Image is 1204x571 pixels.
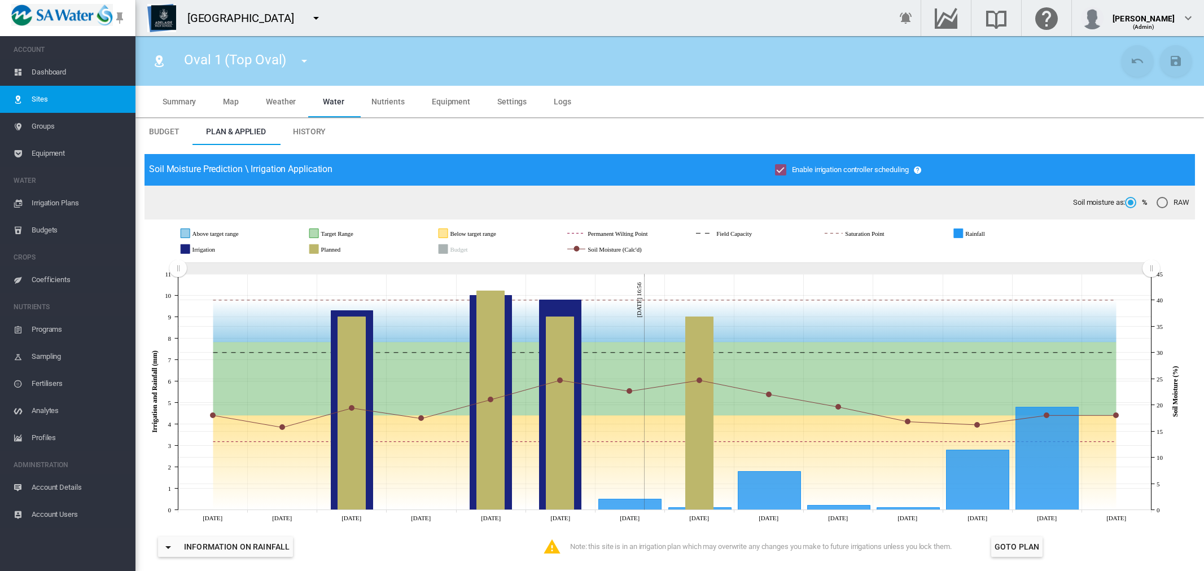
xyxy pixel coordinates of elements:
g: Planned [310,244,377,254]
g: Planned Mon 13 Oct, 2025 9 [546,317,574,509]
button: Save Changes [1160,45,1192,77]
md-icon: icon-menu-down [161,541,175,554]
circle: Soil Moisture (Calc'd) Mon 13 Oct, 2025 24.7 [558,378,562,383]
span: CROPS [14,248,126,266]
tspan: 30 [1157,349,1163,356]
g: Permanent Wilting Point [570,229,695,239]
tspan: 7 [168,357,172,363]
tspan: [DATE] [272,514,292,521]
span: Profiles [32,424,126,451]
tspan: 35 [1157,323,1163,330]
md-icon: icon-menu-down [309,11,323,25]
span: Water [323,97,344,106]
md-icon: icon-pin [113,11,126,25]
tspan: 2 [168,464,171,471]
tspan: 3 [168,442,172,449]
span: Nutrients [371,97,405,106]
g: Target Range [310,229,394,239]
g: Field Capacity [699,229,793,239]
span: WATER [14,172,126,190]
span: Soil moisture as: [1073,197,1125,208]
g: Budget [440,244,505,254]
md-checkbox: Enable irrigation controller scheduling [775,165,909,175]
img: profile.jpg [1081,7,1104,29]
span: Groups [32,113,126,140]
span: Logs [554,97,571,106]
md-icon: Go to the Data Hub [932,11,960,25]
g: Rainfall Tue 14 Oct, 2025 0.5 [599,499,662,509]
tspan: [DATE] [203,514,222,521]
tspan: [DATE] [897,514,917,521]
tspan: 15 [1157,428,1163,435]
circle: Soil Moisture (Calc'd) Tue 21 Oct, 2025 18 [1114,413,1118,418]
div: [GEOGRAPHIC_DATA] [187,10,304,26]
md-icon: icon-undo [1131,54,1144,68]
span: Dashboard [32,59,126,86]
tspan: 20 [1157,402,1163,409]
img: Z [147,4,176,32]
span: Account Users [32,501,126,528]
tspan: 40 [1157,297,1163,304]
g: Above target range [181,229,283,239]
button: icon-menu-down [305,7,327,29]
tspan: [DATE] [411,514,431,521]
g: Irrigation Sun 12 Oct, 2025 10 [470,295,512,509]
button: Click to go to list of Sites [148,50,170,72]
tspan: [DATE] [620,514,640,521]
g: Soil Moisture (Calc'd) [570,244,686,254]
tspan: [DATE] [342,514,361,521]
span: Plan & Applied [206,127,266,136]
span: (Admin) [1133,24,1155,30]
span: Enable irrigation controller scheduling [792,165,909,174]
md-icon: icon-map-marker-radius [152,54,166,68]
circle: Soil Moisture (Calc'd) Wed 15 Oct, 2025 24.7 [697,378,702,383]
tspan: 10 [1157,454,1163,461]
span: Sampling [32,343,126,370]
tspan: [DATE] [828,514,848,521]
circle: Soil Moisture (Calc'd) Sat 18 Oct, 2025 16.8 [905,419,910,424]
tspan: 0 [1157,507,1160,513]
circle: Soil Moisture (Calc'd) Mon 20 Oct, 2025 18 [1044,413,1049,418]
tspan: 0 [168,507,172,513]
tspan: 45 [1157,271,1163,278]
md-icon: icon-chevron-down [1181,11,1195,25]
span: Soil Moisture Prediction \ Irrigation Application [149,164,332,174]
md-radio-button: RAW [1157,197,1189,208]
span: Programs [32,316,126,343]
button: icon-menu-down [293,50,316,72]
tspan: [DATE] [481,514,501,521]
tspan: [DATE] [1037,514,1057,521]
g: Zoom chart using cursor arrows [168,258,188,278]
span: ACCOUNT [14,41,126,59]
button: icon-menu-downInformation on Rainfall [158,537,293,557]
span: Sites [32,86,126,113]
span: Budgets [32,217,126,244]
md-radio-button: % [1125,197,1148,208]
circle: Soil Moisture (Calc'd) Thu 16 Oct, 2025 22 [767,392,771,397]
g: Rainfall Wed 15 Oct, 2025 0.1 [669,507,732,509]
span: NUTRIENTS [14,298,126,316]
tspan: 10 [165,292,171,299]
md-icon: icon-content-save [1169,54,1183,68]
span: Equipment [432,97,470,106]
circle: Soil Moisture (Calc'd) Fri 17 Oct, 2025 19.6 [836,405,840,409]
circle: Soil Moisture (Calc'd) Sat 11 Oct, 2025 17.4 [419,416,423,420]
g: Below target range [440,229,541,239]
tspan: [DATE] [759,514,778,521]
img: SA_Water_LOGO.png [11,4,113,26]
g: Planned Fri 10 Oct, 2025 9 [338,317,366,509]
circle: Soil Moisture (Calc'd) Tue 14 Oct, 2025 22.6 [627,389,632,393]
span: Analytes [32,397,126,424]
span: Weather [266,97,296,106]
button: Cancel Changes [1122,45,1153,77]
g: Planned Sun 12 Oct, 2025 10.2 [477,291,505,509]
md-icon: icon-menu-down [297,54,311,68]
g: Irrigation Mon 13 Oct, 2025 9.8 [540,300,581,509]
span: Fertilisers [32,370,126,397]
g: Rainfall [958,229,1023,239]
span: Oval 1 (Top Oval) [184,52,286,68]
circle: Soil Moisture (Calc'd) Sun 19 Oct, 2025 16.2 [975,423,979,427]
span: Irrigation Plans [32,190,126,217]
rect: Zoom chart using cursor arrows [178,262,1151,274]
tspan: 11 [165,271,171,278]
